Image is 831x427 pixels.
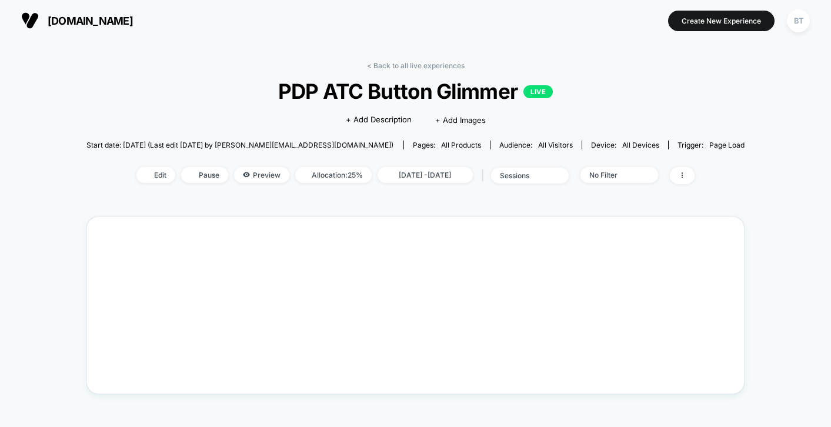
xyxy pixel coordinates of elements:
span: | [479,167,491,184]
img: Visually logo [21,12,39,29]
span: Device: [582,141,668,149]
span: Start date: [DATE] (Last edit [DATE] by [PERSON_NAME][EMAIL_ADDRESS][DOMAIN_NAME]) [86,141,393,149]
button: BT [783,9,813,33]
span: Edit [136,167,175,183]
div: Trigger: [678,141,745,149]
div: Audience: [499,141,573,149]
p: LIVE [523,85,553,98]
div: Pages: [413,141,481,149]
button: [DOMAIN_NAME] [18,11,136,30]
a: < Back to all live experiences [367,61,465,70]
span: all products [441,141,481,149]
span: [DATE] - [DATE] [378,167,473,183]
button: Create New Experience [668,11,775,31]
span: Allocation: 25% [295,167,372,183]
div: No Filter [589,171,636,179]
span: Pause [181,167,228,183]
div: sessions [500,171,547,180]
span: Preview [234,167,289,183]
span: PDP ATC Button Glimmer [119,79,712,104]
div: BT [787,9,810,32]
span: + Add Images [435,115,486,125]
span: + Add Description [346,114,412,126]
span: Page Load [709,141,745,149]
span: All Visitors [538,141,573,149]
span: all devices [622,141,659,149]
span: [DOMAIN_NAME] [48,15,133,27]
